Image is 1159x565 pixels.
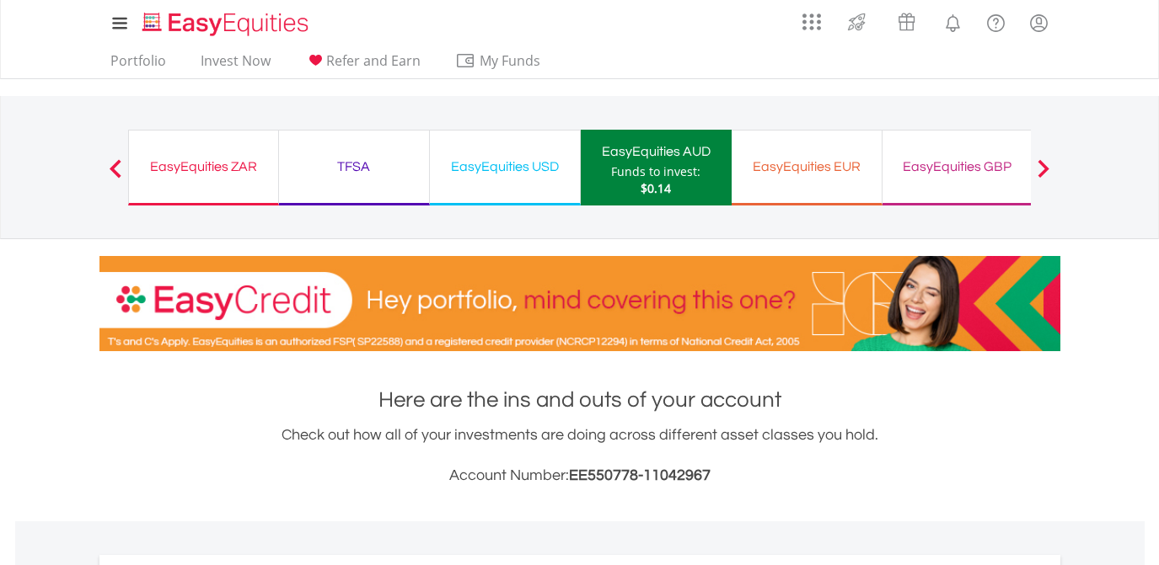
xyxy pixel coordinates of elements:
[99,385,1060,415] h1: Here are the ins and outs of your account
[931,4,974,38] a: Notifications
[99,464,1060,488] h3: Account Number:
[882,4,931,35] a: Vouchers
[139,10,315,38] img: EasyEquities_Logo.png
[139,155,268,179] div: EasyEquities ZAR
[843,8,871,35] img: thrive-v2.svg
[99,168,132,184] button: Previous
[974,4,1017,38] a: FAQ's and Support
[99,256,1060,351] img: EasyCredit Promotion Banner
[1027,168,1060,184] button: Next
[591,140,722,163] div: EasyEquities AUD
[440,155,570,179] div: EasyEquities USD
[194,52,277,78] a: Invest Now
[99,424,1060,488] div: Check out how all of your investments are doing across different asset classes you hold.
[641,180,671,196] span: $0.14
[611,163,700,180] div: Funds to invest:
[455,50,566,72] span: My Funds
[802,13,821,31] img: grid-menu-icon.svg
[893,8,920,35] img: vouchers-v2.svg
[742,155,872,179] div: EasyEquities EUR
[136,4,315,38] a: Home page
[104,52,173,78] a: Portfolio
[893,155,1022,179] div: EasyEquities GBP
[326,51,421,70] span: Refer and Earn
[1017,4,1060,41] a: My Profile
[289,155,419,179] div: TFSA
[569,467,711,483] span: EE550778-11042967
[298,52,427,78] a: Refer and Earn
[791,4,832,31] a: AppsGrid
